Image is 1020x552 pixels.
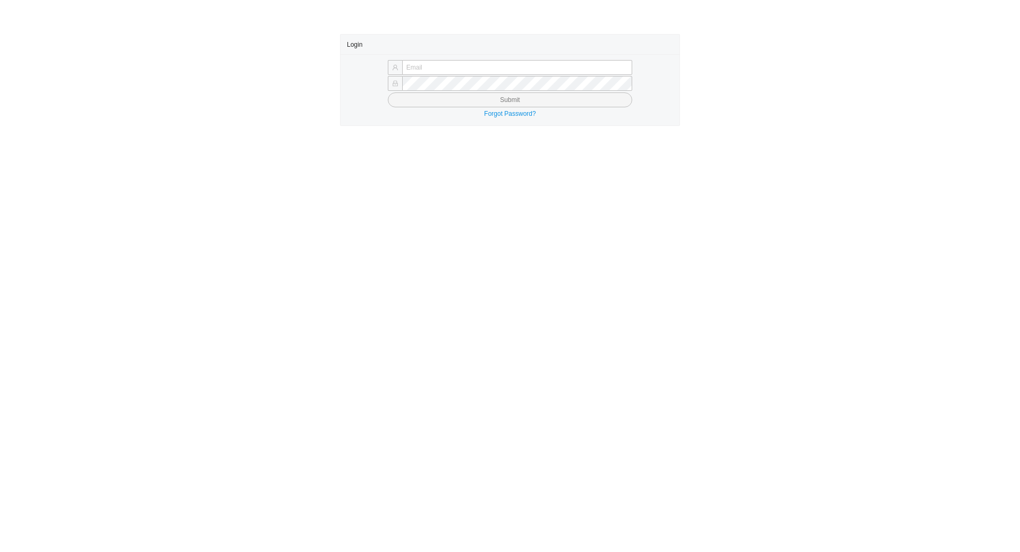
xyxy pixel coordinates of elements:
span: user [392,64,398,71]
button: Submit [388,92,632,107]
div: Login [347,35,673,54]
a: Forgot Password? [484,110,535,117]
span: lock [392,80,398,87]
input: Email [402,60,632,75]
